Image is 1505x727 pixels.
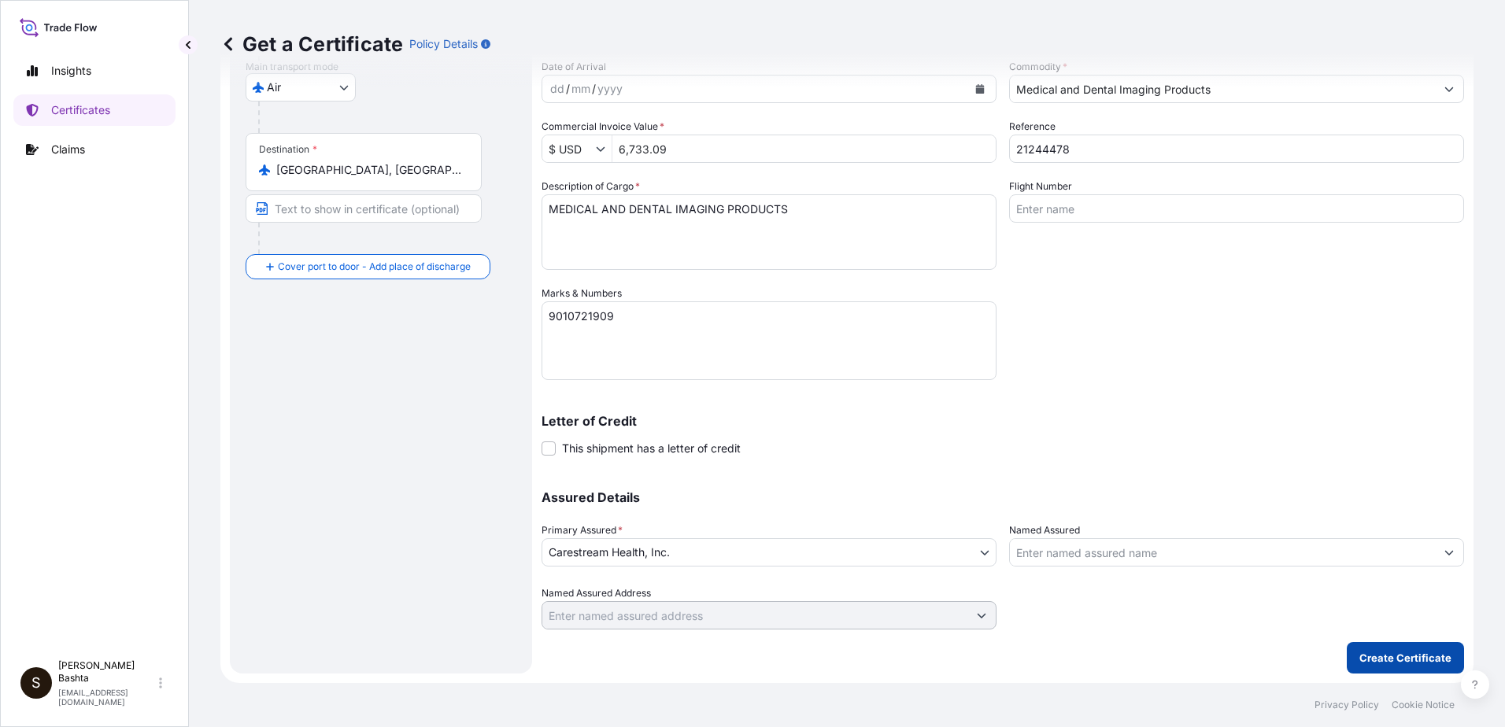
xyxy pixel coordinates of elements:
p: [EMAIL_ADDRESS][DOMAIN_NAME] [58,688,156,707]
p: Create Certificate [1359,650,1451,666]
button: Calendar [967,76,993,101]
input: Type to search commodity [1010,75,1435,103]
label: Marks & Numbers [542,286,622,301]
label: Description of Cargo [542,179,640,194]
div: year, [596,79,624,98]
button: Carestream Health, Inc. [542,538,997,566]
button: Show suggestions [596,141,612,157]
div: day, [549,79,566,98]
label: Named Assured Address [542,585,651,601]
p: Letter of Credit [542,415,1464,427]
p: Assured Details [542,491,1464,504]
label: Flight Number [1009,179,1072,194]
div: / [592,79,596,98]
span: Cover port to door - Add place of discharge [278,259,471,275]
input: Enter amount [612,135,996,163]
p: Insights [51,63,91,79]
a: Cookie Notice [1392,699,1455,711]
input: Text to appear on certificate [246,194,482,223]
p: Claims [51,142,85,157]
p: Certificates [51,102,110,118]
button: Show suggestions [1435,538,1463,566]
label: Reference [1009,119,1056,135]
p: Get a Certificate [220,31,403,57]
a: Certificates [13,94,176,126]
button: Cover port to door - Add place of discharge [246,254,490,279]
a: Privacy Policy [1315,699,1379,711]
label: Commercial Invoice Value [542,119,664,135]
input: Commercial Invoice Value [542,135,596,163]
p: Policy Details [409,36,478,52]
div: month, [570,79,592,98]
button: Show suggestions [1435,75,1463,103]
a: Insights [13,55,176,87]
input: Assured Name [1010,538,1435,566]
input: Destination [276,162,462,178]
input: Enter name [1009,194,1464,223]
label: Named Assured [1009,522,1080,538]
div: Destination [259,143,317,156]
button: Show suggestions [967,601,996,629]
span: Primary Assured [542,522,623,538]
p: [PERSON_NAME] Bashta [58,659,156,685]
span: This shipment has a letter of credit [562,441,741,456]
a: Claims [13,134,176,165]
span: S [31,675,41,691]
button: Create Certificate [1347,642,1464,673]
input: Enter booking reference [1009,135,1464,163]
input: Named Assured Address [542,601,967,629]
span: Carestream Health, Inc. [549,544,670,560]
div: / [566,79,570,98]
